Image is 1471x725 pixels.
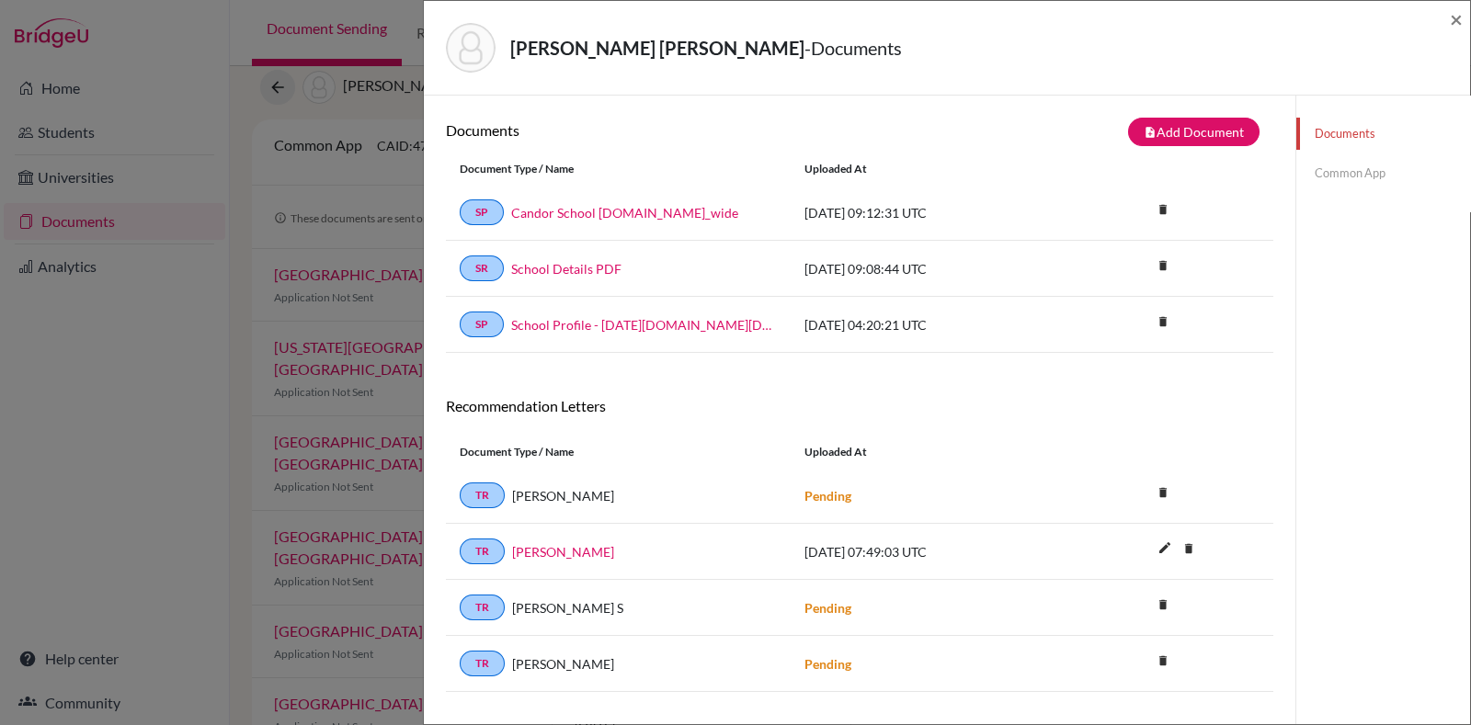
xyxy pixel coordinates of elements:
[804,600,851,616] strong: Pending
[1296,118,1470,150] a: Documents
[511,203,738,222] a: Candor School [DOMAIN_NAME]_wide
[460,255,504,281] a: SR
[1296,157,1470,189] a: Common App
[446,161,791,177] div: Document Type / Name
[460,651,505,676] a: TR
[512,542,614,561] a: [PERSON_NAME]
[1149,591,1177,618] i: delete
[1149,311,1177,335] a: delete
[510,37,804,59] strong: [PERSON_NAME] [PERSON_NAME]
[460,312,504,337] a: SP
[1149,196,1177,223] i: delete
[804,37,902,59] span: - Documents
[1149,198,1177,223] a: delete
[791,315,1066,334] div: [DATE] 04:20:21 UTC
[1149,647,1177,674] i: delete
[1175,538,1203,562] a: delete
[460,595,505,620] a: TR
[1149,650,1177,674] a: delete
[512,654,614,674] span: [PERSON_NAME]
[511,259,621,278] a: School Details PDF
[460,199,504,225] a: SP
[1175,535,1203,562] i: delete
[460,538,505,564] a: TR
[804,488,851,504] strong: Pending
[1149,481,1177,506] a: delete
[804,656,851,672] strong: Pending
[1149,479,1177,506] i: delete
[804,544,927,560] span: [DATE] 07:49:03 UTC
[460,482,505,508] a: TR
[791,444,1066,460] div: Uploaded at
[1128,118,1260,146] button: note_addAdd Document
[1150,533,1180,562] i: edit
[512,598,623,617] span: [PERSON_NAME] S
[791,203,1066,222] div: [DATE] 09:12:31 UTC
[1450,8,1463,30] button: Close
[446,444,791,460] div: Document Type / Name
[791,259,1066,278] div: [DATE] 09:08:44 UTC
[1144,126,1157,139] i: note_add
[511,315,777,334] a: School Profile - [DATE][DOMAIN_NAME][DATE]_wide
[1149,536,1180,563] button: edit
[446,121,860,139] h6: Documents
[1149,252,1177,279] i: delete
[1450,6,1463,32] span: ×
[1149,255,1177,279] a: delete
[446,397,1273,414] h6: Recommendation Letters
[791,161,1066,177] div: Uploaded at
[1149,308,1177,335] i: delete
[1149,594,1177,618] a: delete
[512,486,614,505] span: [PERSON_NAME]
